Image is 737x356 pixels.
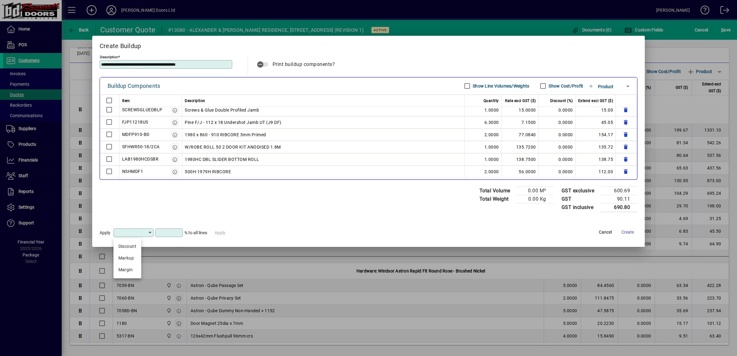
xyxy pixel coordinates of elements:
[273,61,335,67] span: Print buildup components?
[595,227,615,238] button: Cancel
[182,116,465,129] td: Pine F/J - 112 x 18 Undershot Jamb UT (J9 DF)
[182,141,465,153] td: W/ROBE ROLL 50 2 DOOR KIT ANODISED 1.8M
[100,230,110,235] span: Apply
[185,97,205,104] span: Description
[476,195,517,203] td: Total Weight
[576,153,616,166] td: 138.75
[122,97,130,104] span: Item
[504,156,536,163] div: 138.7500
[539,153,576,166] td: 0.0000
[576,166,616,178] td: 112.00
[600,203,637,212] td: 690.80
[465,129,502,141] td: 2.0000
[558,186,601,195] td: GST exclusive
[505,97,536,104] span: Rate excl GST ($)
[547,83,583,89] label: Show Cost/Profit
[113,241,142,252] mat-option: Discount
[576,129,616,141] td: 154.17
[122,106,163,113] div: SCREWSGLUEDBLP
[465,141,502,153] td: 1.0000
[600,186,637,195] td: 600.69
[504,131,536,138] div: 77.0840
[476,186,517,195] td: Total Volume
[113,264,142,276] mat-option: Margin
[504,106,536,114] div: 15.0000
[539,116,576,129] td: 0.0000
[100,55,118,59] mat-label: Description
[184,230,207,235] span: % to all lines
[465,166,502,178] td: 2.0000
[118,243,137,250] div: Discount
[539,104,576,116] td: 0.0000
[578,97,613,104] span: Extend excl GST ($)
[539,166,576,178] td: 0.0000
[600,195,637,203] td: 90.11
[465,116,502,129] td: 6.3000
[465,153,502,166] td: 1.0000
[504,119,536,126] div: 7.1500
[550,97,573,104] span: Discount (%)
[118,255,137,261] div: Markup
[621,229,634,235] span: Create
[122,168,143,175] div: NSHMDF1
[517,195,554,203] td: 0.00 Kg
[182,104,465,116] td: Screws & Glue Double Profiled Jamb
[576,116,616,129] td: 45.05
[576,104,616,116] td: 15.00
[576,141,616,153] td: 135.72
[539,129,576,141] td: 0.0000
[517,186,554,195] td: 0.00 M³
[92,36,645,54] h2: Create Buildup
[122,143,160,150] div: SFHWR50-18/2CA
[504,168,536,175] div: 56.0000
[182,153,465,166] td: 1980HC DBL SLIDER BOTTOM ROLL
[108,81,160,91] div: Buildup Components
[122,118,148,126] div: FJP11218US
[618,227,637,238] button: Create
[484,97,499,104] span: Quantity
[182,129,465,141] td: 1980 x 860 - 910 RIBCORE 3mm Primed
[539,141,576,153] td: 0.0000
[558,195,601,203] td: GST
[599,229,612,235] span: Cancel
[118,267,137,273] div: Margin
[558,203,601,212] td: GST inclusive
[182,166,465,178] td: 500H-1979H RIBCORE
[504,143,536,151] div: 135.7200
[122,131,150,138] div: MDFP910-BD
[465,104,502,116] td: 1.0000
[113,252,142,264] mat-option: Markup
[471,83,529,89] label: Show Line Volumes/Weights
[122,155,159,163] div: LAB1980HCDSBR
[598,84,613,89] span: Product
